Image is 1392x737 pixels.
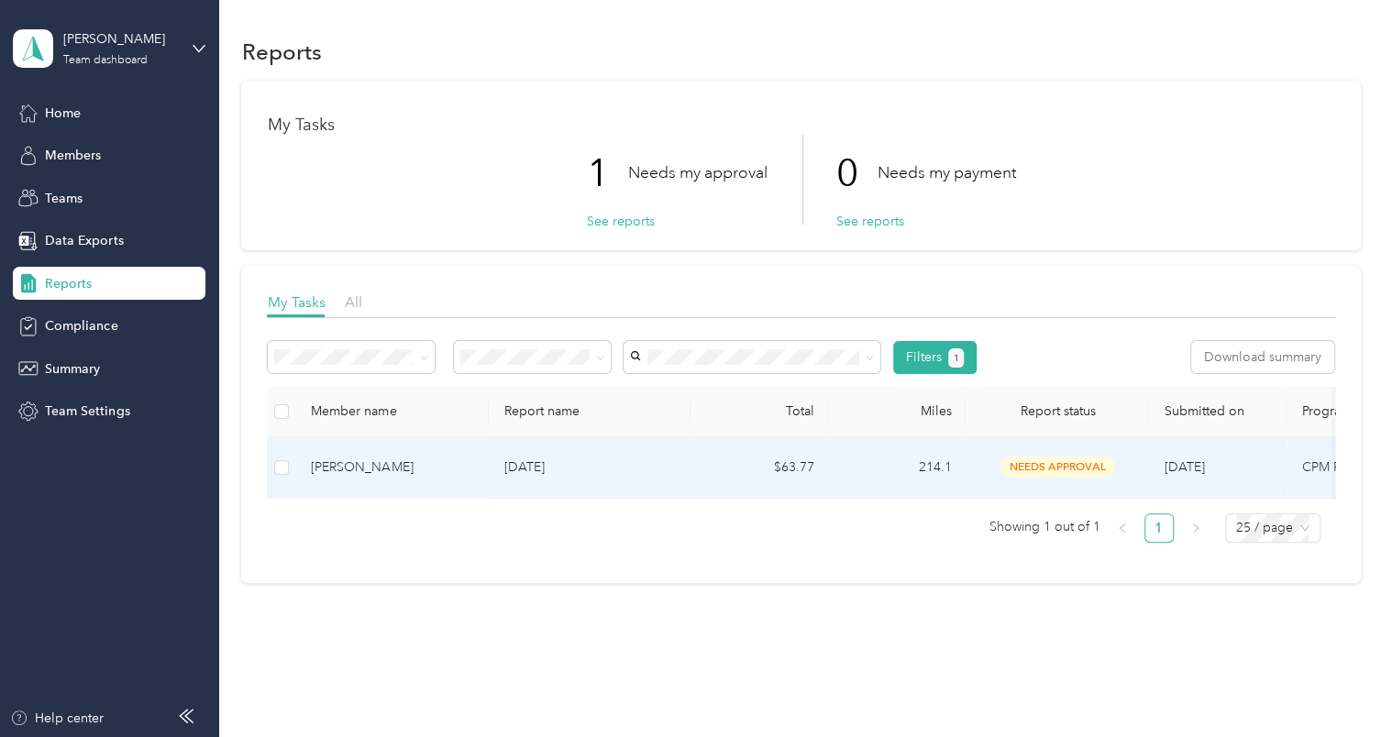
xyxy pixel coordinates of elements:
span: 25 / page [1236,514,1309,542]
th: Submitted on [1149,387,1287,437]
p: Needs my payment [877,161,1015,184]
div: Page Size [1225,513,1320,543]
button: left [1108,513,1137,543]
span: Summary [45,359,100,379]
p: 1 [586,135,627,212]
li: Next Page [1181,513,1210,543]
td: $63.77 [690,437,828,499]
li: 1 [1144,513,1174,543]
span: right [1190,522,1201,533]
span: 1 [953,350,958,367]
span: Team Settings [45,401,129,421]
a: 1 [1145,514,1173,542]
div: Total [705,403,813,419]
span: Data Exports [45,231,123,250]
span: Showing 1 out of 1 [989,513,1100,541]
span: Reports [45,274,92,293]
button: Help center [10,709,104,728]
button: See reports [586,212,654,231]
button: Filters1 [893,341,977,374]
button: right [1181,513,1210,543]
span: My Tasks [267,293,325,311]
div: Miles [843,403,951,419]
th: Report name [489,387,690,437]
button: See reports [835,212,903,231]
span: Members [45,146,101,165]
span: needs approval [1000,456,1115,478]
div: Member name [311,403,474,419]
p: 0 [835,135,877,212]
span: Teams [45,189,83,208]
div: Team dashboard [63,55,148,66]
span: All [344,293,361,311]
p: [DATE] [503,457,676,478]
h1: My Tasks [267,115,1334,135]
span: left [1117,522,1128,533]
div: [PERSON_NAME] [63,29,178,49]
button: 1 [948,348,964,368]
li: Previous Page [1108,513,1137,543]
p: Needs my approval [627,161,767,184]
th: Member name [296,387,489,437]
span: Report status [980,403,1134,419]
span: [DATE] [1164,459,1204,475]
button: Download summary [1191,341,1334,373]
span: Compliance [45,316,117,335]
iframe: Everlance-gr Chat Button Frame [1289,634,1392,737]
span: Home [45,104,81,123]
td: 214.1 [828,437,966,499]
div: [PERSON_NAME] [311,457,474,478]
h1: Reports [241,42,321,61]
